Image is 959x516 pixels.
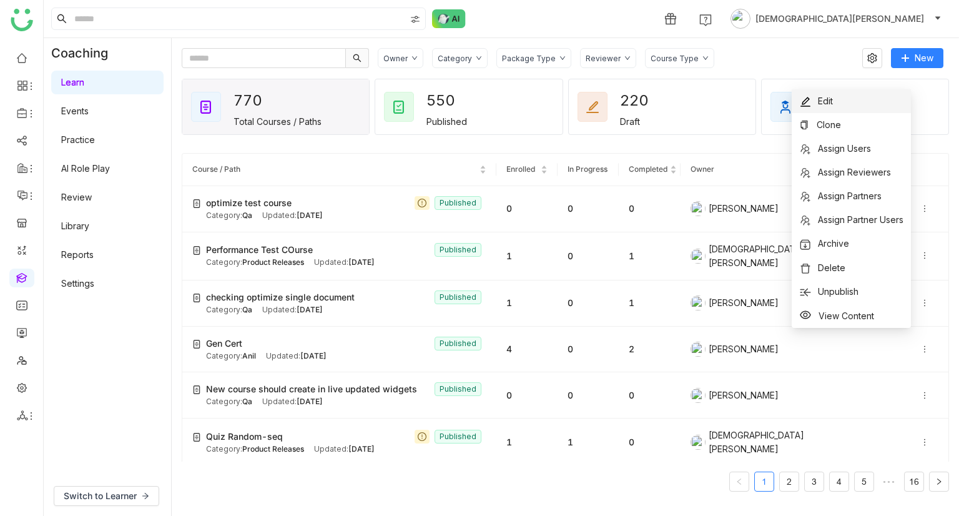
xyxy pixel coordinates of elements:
span: Performance Test COurse [206,243,313,257]
nz-tag: Published [435,382,481,396]
td: 0 [496,372,558,419]
img: usergroupadd.svg [799,143,812,156]
div: Category: [206,210,252,222]
td: 0 [619,419,680,467]
nz-tag: Published [435,243,481,257]
button: [DEMOGRAPHIC_DATA][PERSON_NAME] [728,9,944,29]
img: edit.svg [799,96,812,108]
div: 550 [426,87,471,114]
img: draft_courses.svg [585,99,600,114]
td: 1 [558,419,619,467]
span: Unpublish [818,286,858,297]
div: Draft [620,116,640,127]
td: 0 [558,372,619,419]
span: Anil [242,351,256,360]
a: 5 [855,472,873,491]
span: Enrolled [506,164,535,174]
a: Reports [61,249,94,260]
a: 16 [905,472,923,491]
span: Product Releases [242,444,304,454]
img: 684a9b06de261c4b36a3cf65 [691,249,706,264]
span: Completed [629,164,667,174]
span: [DATE] [297,397,323,406]
span: Edit [818,96,833,106]
td: 1 [496,232,558,280]
span: Clone [817,119,841,130]
img: create-new-course.svg [192,294,201,302]
img: create-new-course.svg [192,199,201,208]
nz-tag: Published [435,430,481,444]
span: New course should create in live updated widgets [206,382,417,396]
td: 0 [558,327,619,373]
span: View Content [819,310,874,321]
button: Switch to Learner [54,486,159,506]
button: New [891,48,943,68]
div: Category: [206,396,252,408]
span: Delete [818,262,845,273]
div: Category: [206,304,252,316]
span: [DATE] [297,211,323,220]
img: usergroupadd.svg [799,191,812,203]
img: published_courses.svg [391,99,406,114]
a: Review [61,192,92,202]
div: Category: [206,257,304,269]
img: logo [11,9,33,31]
td: 4 [496,327,558,373]
td: 0 [558,186,619,232]
li: 16 [904,472,924,492]
td: 1 [619,232,680,280]
span: Quiz Random-seq [206,430,283,444]
img: delete.svg [799,262,812,275]
span: [DEMOGRAPHIC_DATA][PERSON_NAME] [755,12,924,26]
img: 684a9b22de261c4b36a3d00f [691,201,706,216]
td: 0 [496,186,558,232]
div: [DEMOGRAPHIC_DATA][PERSON_NAME] [691,242,785,270]
div: Category: [206,350,256,362]
span: Archive [818,238,849,249]
a: 2 [780,472,799,491]
div: Total Courses / Paths [234,116,322,127]
button: Next Page [929,472,949,492]
div: Coaching [44,38,127,68]
a: 3 [805,472,824,491]
div: Category: [206,444,304,455]
span: Qa [242,397,252,406]
img: usergroupadd.svg [799,214,812,227]
li: 5 [854,472,874,492]
div: [PERSON_NAME] [691,201,785,216]
span: Switch to Learner [64,489,137,503]
td: 0 [558,232,619,280]
span: Course / Path [192,164,240,174]
a: Practice [61,134,95,145]
span: [DATE] [348,257,375,267]
span: Assign Users [818,143,871,154]
span: checking optimize single document [206,290,355,304]
span: Product Releases [242,257,304,267]
span: ••• [879,472,899,492]
a: 4 [830,472,848,491]
img: create-new-course.svg [192,246,201,255]
img: 684a9b6bde261c4b36a3d2e3 [691,342,706,357]
button: Previous Page [729,472,749,492]
li: Next 5 Pages [879,472,899,492]
span: [DATE] [348,444,375,454]
span: Assign Reviewers [818,167,891,177]
span: Assign Partner Users [818,214,903,225]
img: create-new-course.svg [192,340,201,349]
div: Published [426,116,467,127]
div: [DEMOGRAPHIC_DATA][PERSON_NAME] [691,429,785,456]
nz-tag: Published [435,337,481,350]
div: Updated: [262,304,323,316]
img: help.svg [699,14,712,26]
td: 1 [496,419,558,467]
td: 0 [558,280,619,327]
img: total_courses.svg [199,99,214,114]
span: [DATE] [297,305,323,314]
img: active_learners.svg [778,99,793,114]
div: Updated: [314,257,375,269]
span: [DATE] [300,351,327,360]
img: create-new-course.svg [192,433,201,442]
div: Category [438,54,472,63]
